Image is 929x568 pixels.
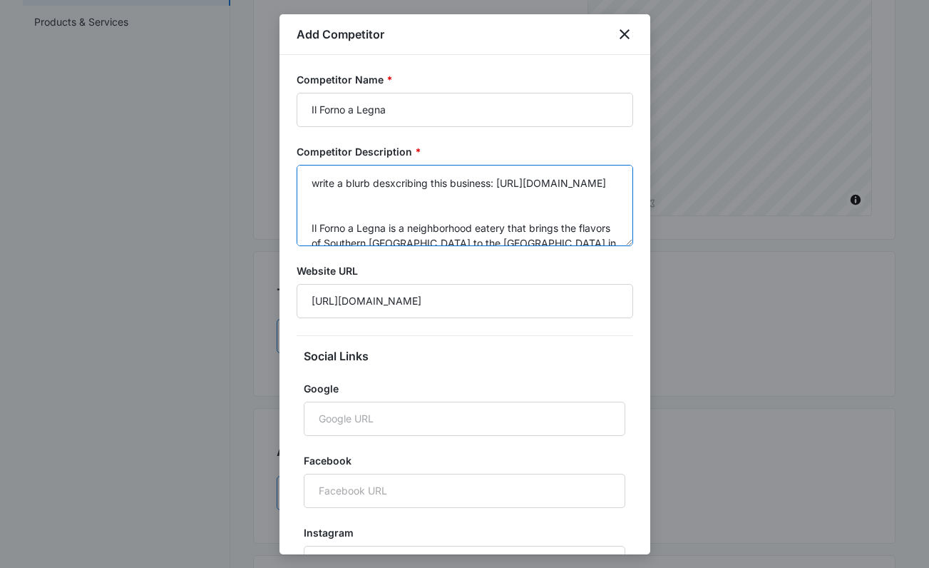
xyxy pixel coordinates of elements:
h3: Social Links [304,348,625,365]
label: Google [304,381,625,396]
input: Facebook URL [304,474,625,508]
label: Competitor Description [297,144,633,159]
img: logo_orange.svg [23,23,34,34]
input: Big Larry's BBQ [297,93,633,127]
div: v 4.0.25 [40,23,70,34]
div: Domain Overview [54,84,128,93]
input: Google URL [304,402,625,436]
label: Instagram [304,525,625,540]
input: www.BigLarrysBBQ.org [297,284,633,318]
button: close [616,26,633,43]
h1: Add Competitor [297,26,384,43]
img: tab_domain_overview_orange.svg [39,83,50,94]
label: Competitor Name [297,72,633,87]
img: website_grey.svg [23,37,34,49]
textarea: write a blurb desxcribing this business: [URL][DOMAIN_NAME] Il Forno a Legna is a neighborhood ea... [297,165,633,246]
label: Facebook [304,453,625,468]
label: Website URL [297,263,633,278]
div: Domain: [DOMAIN_NAME] [37,37,157,49]
div: Keywords by Traffic [158,84,240,93]
img: tab_keywords_by_traffic_grey.svg [142,83,153,94]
